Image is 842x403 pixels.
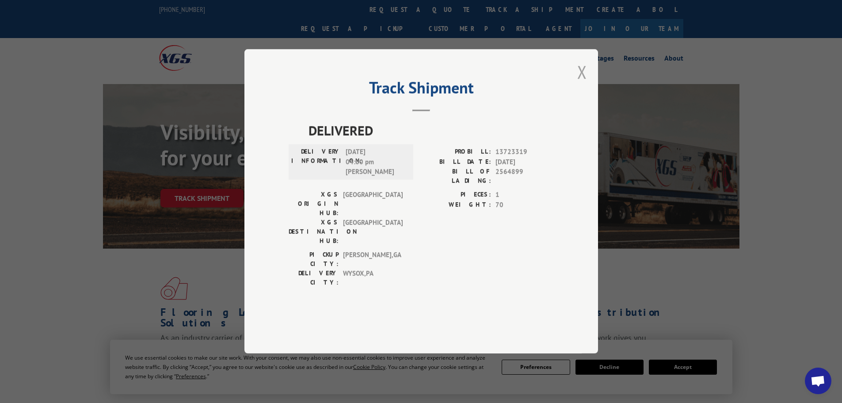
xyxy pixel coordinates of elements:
[421,147,491,157] label: PROBILL:
[495,190,554,200] span: 1
[495,167,554,186] span: 2564899
[421,157,491,167] label: BILL DATE:
[421,200,491,210] label: WEIGHT:
[343,218,403,246] span: [GEOGRAPHIC_DATA]
[343,190,403,218] span: [GEOGRAPHIC_DATA]
[495,157,554,167] span: [DATE]
[289,269,339,288] label: DELIVERY CITY:
[421,190,491,200] label: PIECES:
[309,121,554,141] span: DELIVERED
[289,81,554,98] h2: Track Shipment
[805,368,831,394] div: Open chat
[495,200,554,210] span: 70
[346,147,405,177] span: [DATE] 04:00 pm [PERSON_NAME]
[495,147,554,157] span: 13723319
[289,190,339,218] label: XGS ORIGIN HUB:
[577,60,587,84] button: Close modal
[343,250,403,269] span: [PERSON_NAME] , GA
[291,147,341,177] label: DELIVERY INFORMATION:
[289,218,339,246] label: XGS DESTINATION HUB:
[421,167,491,186] label: BILL OF LADING:
[343,269,403,288] span: WYSOX , PA
[289,250,339,269] label: PICKUP CITY:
